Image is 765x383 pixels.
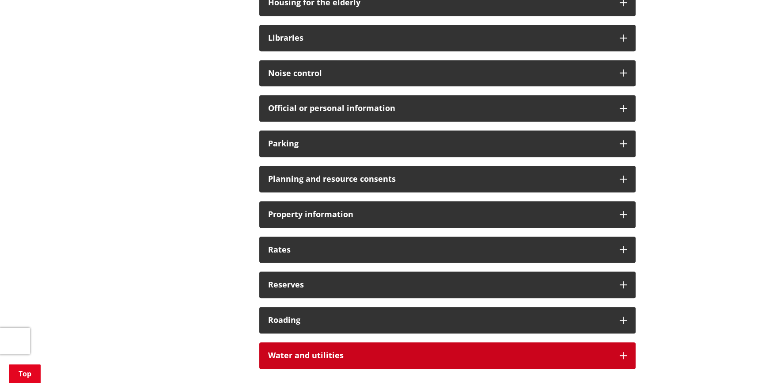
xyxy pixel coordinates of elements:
h3: Planning and resource consents [268,175,611,184]
iframe: Messenger Launcher [724,346,756,378]
h3: Reserves [268,280,611,289]
h3: Parking [268,139,611,148]
a: Top [9,364,41,383]
h3: Libraries [268,34,611,42]
h3: Roading [268,316,611,325]
h3: Official or personal information [268,104,611,113]
h3: Water and utilities [268,351,611,360]
h3: Noise control [268,69,611,78]
h3: Rates [268,245,611,254]
h3: Property information [268,210,611,219]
